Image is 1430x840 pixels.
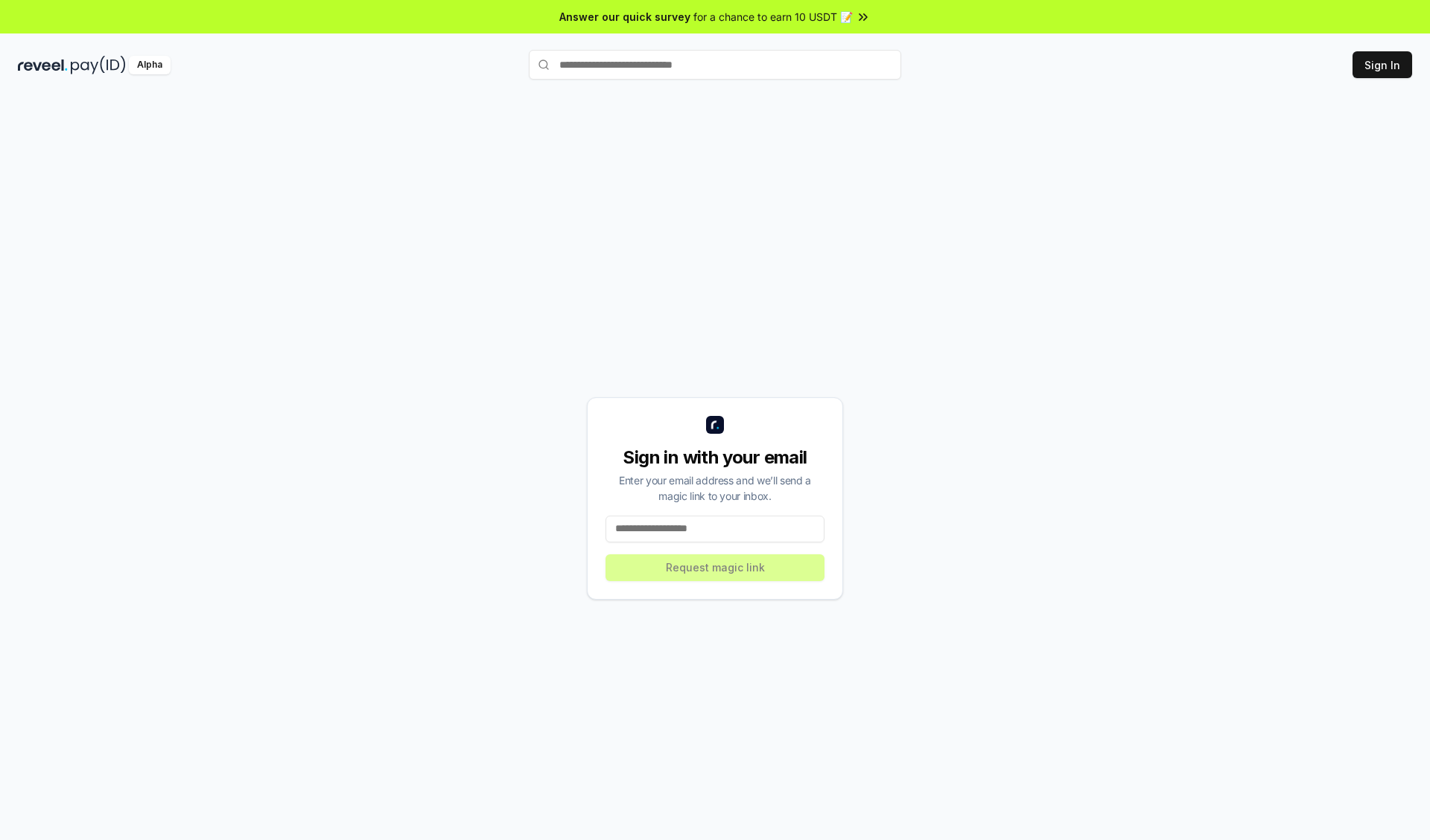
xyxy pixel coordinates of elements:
img: reveel_dark [18,56,68,74]
span: for a chance to earn 10 USDT 📝 [693,9,853,25]
img: logo_small [706,416,724,434]
div: Enter your email address and we’ll send a magic link to your inbox. [606,472,824,504]
div: Sign in with your email [606,446,824,469]
img: pay_id [71,56,126,74]
span: Answer our quick survey [559,9,690,25]
button: Sign In [1353,51,1412,78]
div: Alpha [129,56,171,74]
